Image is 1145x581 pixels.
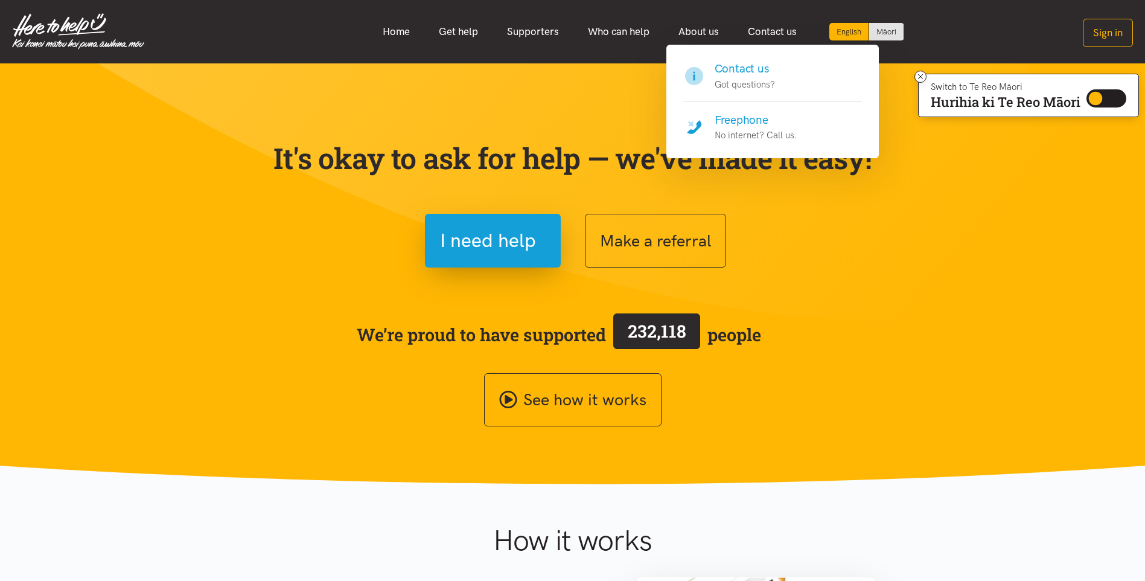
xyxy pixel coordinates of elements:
[368,19,424,45] a: Home
[931,97,1080,108] p: Hurihia ki Te Reo Māori
[424,19,493,45] a: Get help
[829,23,869,40] div: Current language
[1083,19,1133,47] button: Sign in
[666,45,879,158] div: Contact us
[425,214,561,268] button: I need help
[606,311,707,358] a: 232,118
[931,83,1080,91] p: Switch to Te Reo Māori
[733,19,811,45] a: Contact us
[715,112,797,129] h4: Freephone
[715,77,775,92] p: Got questions?
[484,373,662,427] a: See how it works
[715,60,775,77] h4: Contact us
[829,23,904,40] div: Language toggle
[440,225,536,256] span: I need help
[715,128,797,143] p: No internet? Call us.
[585,214,726,268] button: Make a referral
[683,60,862,102] a: Contact us Got questions?
[664,19,733,45] a: About us
[271,141,875,176] p: It's okay to ask for help — we've made it easy!
[357,311,761,358] span: We’re proud to have supported people
[869,23,904,40] a: Switch to Te Reo Māori
[573,19,664,45] a: Who can help
[493,19,573,45] a: Supporters
[12,13,144,50] img: Home
[628,319,686,342] span: 232,118
[375,523,770,558] h1: How it works
[683,102,862,143] a: Freephone No internet? Call us.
